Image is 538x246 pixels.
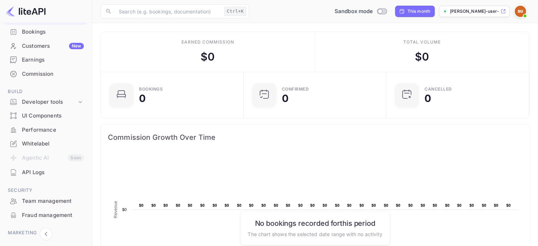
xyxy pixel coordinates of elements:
text: $0 [506,203,511,207]
div: Earned commission [181,39,234,45]
text: $0 [384,203,388,207]
div: UI Components [22,112,84,120]
a: Earnings [4,53,87,66]
div: 0 [424,93,431,103]
div: Customers [22,42,84,50]
input: Search (e.g. bookings, documentation) [115,4,221,18]
a: Team management [4,194,87,207]
div: Confirmed [282,87,309,91]
text: $0 [237,203,242,207]
text: $0 [139,203,144,207]
div: Bookings [4,25,87,39]
p: [PERSON_NAME]-user-rsxb9.nuitee.... [450,8,499,15]
div: 0 [282,93,289,103]
div: Commission [22,70,84,78]
div: Bookings [22,28,84,36]
div: $ 0 [415,49,429,65]
div: CANCELLED [424,87,452,91]
text: Revenue [113,201,118,218]
span: Security [4,187,87,194]
div: Switch to Production mode [332,7,389,16]
text: $0 [163,203,168,207]
text: $0 [408,203,413,207]
div: New [69,43,84,49]
button: Collapse navigation [40,228,52,240]
text: $0 [347,203,352,207]
a: UI Components [4,109,87,122]
text: $0 [274,203,278,207]
a: Bookings [4,25,87,38]
p: The chart shows the selected date range with no activity [248,230,382,238]
a: Commission [4,67,87,80]
text: $0 [396,203,400,207]
a: CustomersNew [4,39,87,52]
text: $0 [469,203,474,207]
h6: No bookings recorded for this period [248,219,382,227]
div: API Logs [22,168,84,177]
text: $0 [323,203,327,207]
div: Earnings [22,56,84,64]
img: Sam User [515,6,526,17]
a: Performance [4,123,87,136]
text: $0 [421,203,425,207]
span: Build [4,88,87,96]
text: $0 [457,203,462,207]
text: $0 [298,203,303,207]
div: UI Components [4,109,87,123]
text: $0 [261,203,266,207]
div: $ 0 [201,49,215,65]
div: Team management [4,194,87,208]
div: Whitelabel [4,137,87,151]
div: Fraud management [22,211,84,219]
div: Bookings [139,87,163,91]
text: $0 [225,203,229,207]
text: $0 [213,203,217,207]
div: Performance [4,123,87,137]
a: Fraud management [4,208,87,222]
text: $0 [310,203,315,207]
div: Developer tools [22,98,77,106]
a: API Logs [4,166,87,179]
text: $0 [494,203,498,207]
text: $0 [200,203,205,207]
div: Click to change the date range period [395,6,435,17]
text: $0 [122,207,127,212]
a: Whitelabel [4,137,87,150]
div: 0 [139,93,146,103]
div: Earnings [4,53,87,67]
span: Commission Growth Over Time [108,132,522,143]
text: $0 [249,203,254,207]
text: $0 [176,203,180,207]
span: Marketing [4,229,87,237]
div: Whitelabel [22,140,84,148]
text: $0 [286,203,290,207]
div: Commission [4,67,87,81]
span: Sandbox mode [335,7,373,16]
text: $0 [433,203,437,207]
div: Performance [22,126,84,134]
img: LiteAPI logo [6,6,46,17]
div: Total volume [403,39,441,45]
text: $0 [482,203,486,207]
div: Ctrl+K [224,7,246,16]
text: $0 [371,203,376,207]
text: $0 [359,203,364,207]
div: CustomersNew [4,39,87,53]
text: $0 [335,203,340,207]
text: $0 [188,203,192,207]
text: $0 [151,203,156,207]
text: $0 [445,203,450,207]
div: Team management [22,197,84,205]
div: Developer tools [4,96,87,108]
div: This month [407,8,430,15]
